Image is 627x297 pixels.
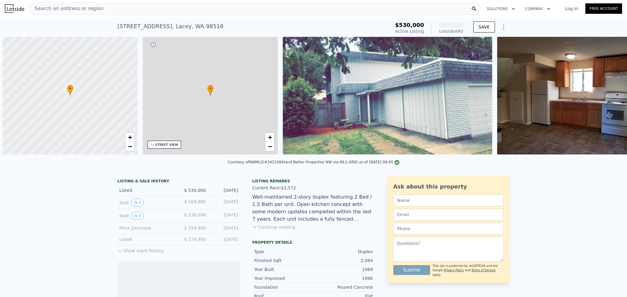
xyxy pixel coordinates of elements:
div: [DATE] [211,187,238,193]
div: 1990 [314,275,373,281]
div: Year Built [254,266,314,272]
div: • [207,85,213,96]
div: Type [254,249,314,255]
div: Foundation [254,284,314,290]
a: Zoom in [265,133,274,142]
div: [DATE] [211,212,238,220]
span: $ 230,000 [184,212,206,217]
div: Year Improved [254,275,314,281]
div: Price Decrease [119,225,174,231]
div: Courtesy of NWMLS (#2421084) and Better Properties NW via MLS GRID as of [DATE] 08:45 [228,160,399,164]
div: Listed [119,236,174,242]
span: $ 259,900 [184,226,206,230]
div: Poured Concrete [314,284,373,290]
div: [STREET_ADDRESS] , Lacey , WA 98516 [118,22,224,31]
div: [DATE] [211,199,238,207]
div: Finished Sqft [254,257,314,264]
div: Lotside ARV [439,28,463,34]
div: Sold [119,212,174,220]
a: Zoom out [125,142,134,151]
button: Show more history [118,245,164,254]
span: Search an address or region [30,5,104,12]
div: • [67,85,73,96]
a: Log In [558,6,585,12]
div: 1968 [314,266,373,272]
div: Sold [119,199,174,207]
a: Free Account [585,3,622,14]
span: + [268,133,272,141]
button: Show Options [497,21,510,33]
div: Property details [252,240,375,245]
span: Current Rent: [252,185,281,190]
a: Zoom in [125,133,134,142]
a: Terms of Service [471,268,496,272]
span: $ 104,880 [184,199,206,204]
button: SAVE [473,21,495,32]
img: NWMLS Logo [395,160,399,165]
button: View historical data [131,212,144,220]
div: [DATE] [211,236,238,242]
span: $530,000 [395,22,424,28]
button: Submit [393,265,430,275]
span: − [268,143,272,150]
div: LISTING & SALE HISTORY [118,179,240,185]
span: $ 279,900 [184,237,206,242]
span: • [207,86,213,91]
button: Continue reading [252,224,296,230]
img: Sale: 167470830 Parcel: 97046406 [283,37,492,154]
a: Zoom out [265,142,274,151]
input: Name [393,195,504,206]
span: + [128,133,132,141]
div: Well-maintained 2-story duplex featuring 2 Bed / 1.5 Bath per unit. Open kitchen concept with som... [252,193,375,223]
span: − [128,143,132,150]
input: Email [393,209,504,220]
input: Phone [393,223,504,234]
div: [DATE] [211,225,238,231]
div: STREET VIEW [155,143,178,147]
a: Privacy Policy [444,268,464,272]
span: Active Listing [395,29,424,34]
div: Ask about this property [393,182,504,191]
div: Listed [119,187,174,193]
span: $3,572 [281,185,296,190]
span: • [67,86,73,91]
span: $ 530,000 [184,188,206,193]
button: Company [520,3,555,14]
img: Lotside [5,4,24,13]
button: Solutions [482,3,520,14]
div: Listing remarks [252,179,375,184]
div: This site is protected by reCAPTCHA and the Google and apply. [432,264,503,277]
button: View historical data [131,199,144,207]
div: 2,064 [314,257,373,264]
div: Duplex [314,249,373,255]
